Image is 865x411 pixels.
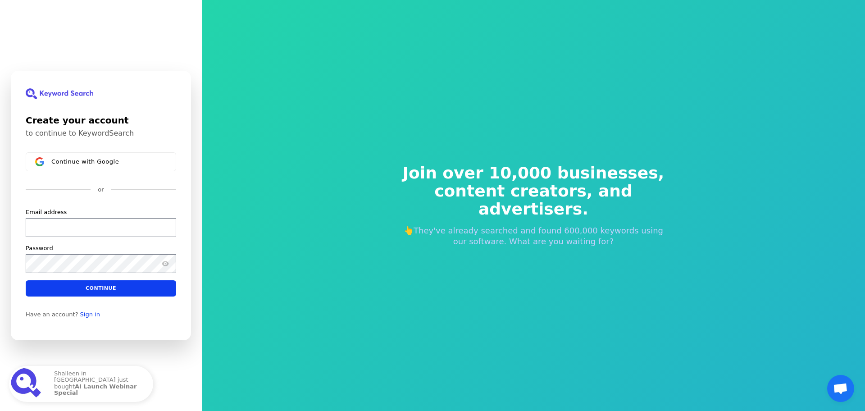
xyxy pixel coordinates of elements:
[80,311,100,318] a: Sign in
[26,129,176,138] p: to continue to KeywordSearch
[11,368,43,400] img: AI Launch Webinar Special
[396,164,670,182] span: Join over 10,000 businesses,
[160,258,171,269] button: Show password
[26,114,176,127] h1: Create your account
[35,157,44,166] img: Sign in with Google
[54,383,137,396] strong: AI Launch Webinar Special
[827,375,854,402] a: Open chat
[26,280,176,297] button: Continue
[54,370,144,397] p: Shalleen in [GEOGRAPHIC_DATA] just bought
[26,152,176,171] button: Sign in with GoogleContinue with Google
[98,186,104,194] p: or
[396,182,670,218] span: content creators, and advertisers.
[26,244,53,252] label: Password
[396,225,670,247] p: 👆They've already searched and found 600,000 keywords using our software. What are you waiting for?
[51,158,119,165] span: Continue with Google
[26,311,78,318] span: Have an account?
[26,208,67,216] label: Email address
[26,88,93,99] img: KeywordSearch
